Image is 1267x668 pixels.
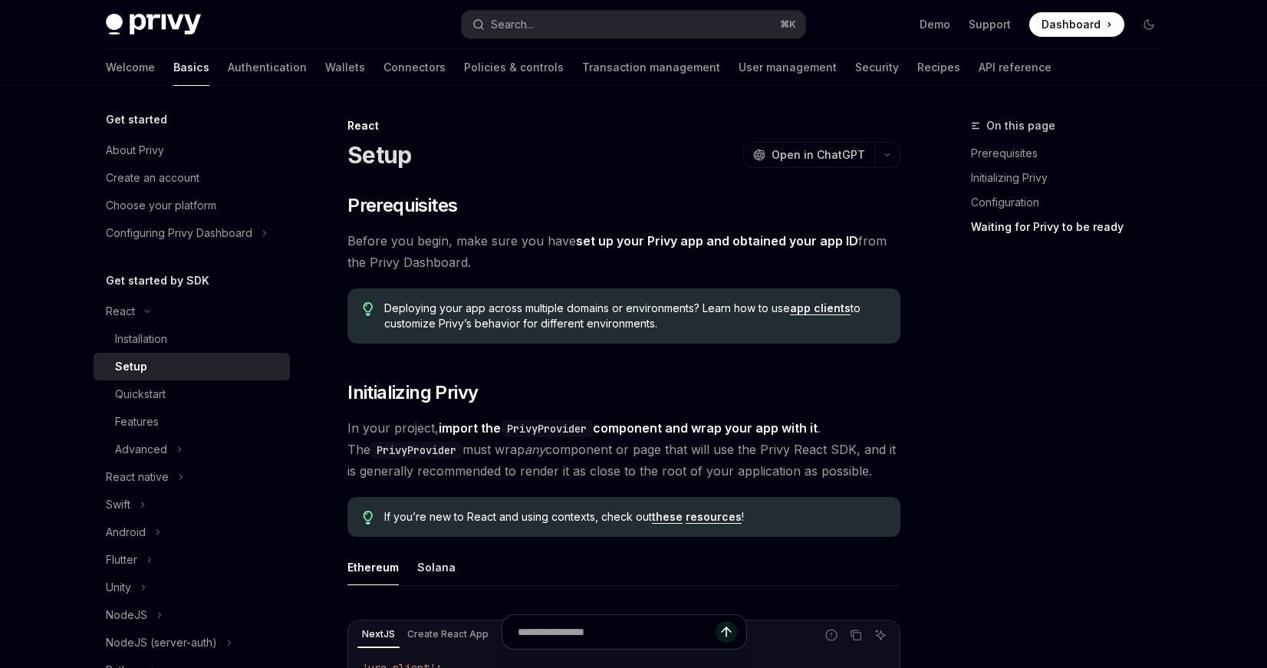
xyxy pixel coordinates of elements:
a: Security [855,49,899,86]
h5: Get started [106,110,167,129]
em: any [525,442,545,457]
button: Flutter [94,546,290,574]
div: Create an account [106,169,199,187]
button: Search...⌘K [462,11,805,38]
span: On this page [986,117,1055,135]
strong: import the component and wrap your app with it [439,420,818,436]
a: Transaction management [582,49,720,86]
a: Support [969,17,1011,32]
span: If you’re new to React and using contexts, check out ! [384,509,885,525]
div: Search... [491,15,534,34]
div: Quickstart [115,385,166,403]
span: ⌘ K [780,18,796,31]
div: React [347,118,900,133]
div: Advanced [115,440,167,459]
div: NodeJS [106,606,147,624]
a: set up your Privy app and obtained your app ID [576,233,858,249]
a: Demo [920,17,950,32]
a: Choose your platform [94,192,290,219]
a: Dashboard [1029,12,1124,37]
a: Initializing Privy [971,166,1173,190]
button: Solana [417,549,456,585]
div: React native [106,468,169,486]
a: Setup [94,353,290,380]
a: Create an account [94,164,290,192]
a: About Privy [94,137,290,164]
button: NodeJS [94,601,290,629]
a: Quickstart [94,380,290,408]
div: Flutter [106,551,137,569]
button: Unity [94,574,290,601]
span: Open in ChatGPT [772,147,865,163]
button: Swift [94,491,290,518]
span: Deploying your app across multiple domains or environments? Learn how to use to customize Privy’s... [384,301,885,331]
button: Configuring Privy Dashboard [94,219,290,247]
a: API reference [979,49,1051,86]
h5: Get started by SDK [106,271,209,290]
div: Unity [106,578,131,597]
a: Installation [94,325,290,353]
button: Advanced [94,436,290,463]
div: Configuring Privy Dashboard [106,224,252,242]
a: app clients [790,301,851,315]
button: Toggle dark mode [1137,12,1161,37]
span: Initializing Privy [347,380,478,405]
button: Ethereum [347,549,399,585]
div: Setup [115,357,147,376]
div: About Privy [106,141,164,160]
button: Send message [716,621,737,643]
button: React [94,298,290,325]
a: Prerequisites [971,141,1173,166]
span: Before you begin, make sure you have from the Privy Dashboard. [347,230,900,273]
svg: Tip [363,302,374,316]
svg: Tip [363,511,374,525]
code: PrivyProvider [501,420,593,437]
a: these [652,510,683,524]
a: Connectors [383,49,446,86]
button: React native [94,463,290,491]
a: Recipes [917,49,960,86]
a: Welcome [106,49,155,86]
a: Policies & controls [464,49,564,86]
div: Swift [106,495,130,514]
div: Choose your platform [106,196,216,215]
div: NodeJS (server-auth) [106,633,217,652]
h1: Setup [347,141,411,169]
a: Wallets [325,49,365,86]
span: In your project, . The must wrap component or page that will use the Privy React SDK, and it is g... [347,417,900,482]
a: Features [94,408,290,436]
a: Authentication [228,49,307,86]
code: PrivyProvider [370,442,462,459]
button: Android [94,518,290,546]
a: Waiting for Privy to be ready [971,215,1173,239]
div: React [106,302,135,321]
span: Prerequisites [347,193,457,218]
input: Ask a question... [518,615,716,649]
div: Android [106,523,146,541]
a: Basics [173,49,209,86]
a: Configuration [971,190,1173,215]
a: resources [686,510,742,524]
div: Features [115,413,159,431]
div: Installation [115,330,167,348]
button: NodeJS (server-auth) [94,629,290,656]
button: Open in ChatGPT [743,142,874,168]
a: User management [739,49,837,86]
img: dark logo [106,14,201,35]
span: Dashboard [1042,17,1101,32]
